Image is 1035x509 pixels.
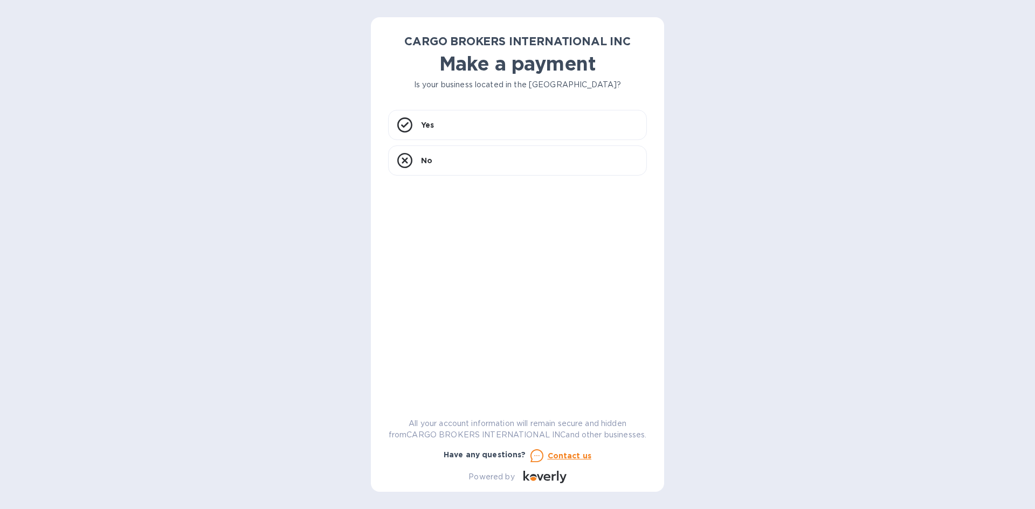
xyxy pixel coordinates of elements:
[388,79,647,90] p: Is your business located in the [GEOGRAPHIC_DATA]?
[388,52,647,75] h1: Make a payment
[421,120,434,130] p: Yes
[404,34,631,48] b: CARGO BROKERS INTERNATIONAL INC
[388,418,647,441] p: All your account information will remain secure and hidden from CARGO BROKERS INTERNATIONAL INC a...
[548,451,592,460] u: Contact us
[444,450,526,459] b: Have any questions?
[468,471,514,483] p: Powered by
[421,155,432,166] p: No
